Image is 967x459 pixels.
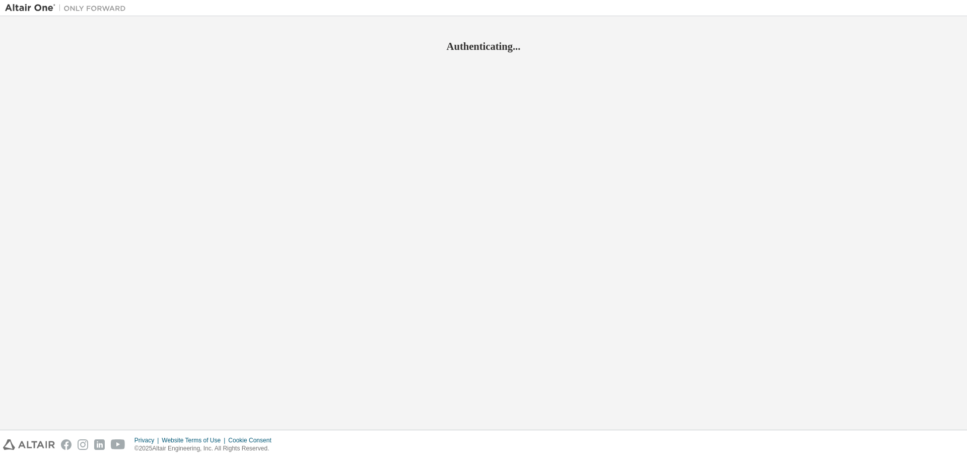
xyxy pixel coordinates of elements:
h2: Authenticating... [5,40,962,53]
img: Altair One [5,3,131,13]
div: Website Terms of Use [162,436,228,444]
img: facebook.svg [61,439,72,450]
img: instagram.svg [78,439,88,450]
div: Privacy [134,436,162,444]
img: youtube.svg [111,439,125,450]
p: © 2025 Altair Engineering, Inc. All Rights Reserved. [134,444,278,453]
div: Cookie Consent [228,436,277,444]
img: linkedin.svg [94,439,105,450]
img: altair_logo.svg [3,439,55,450]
